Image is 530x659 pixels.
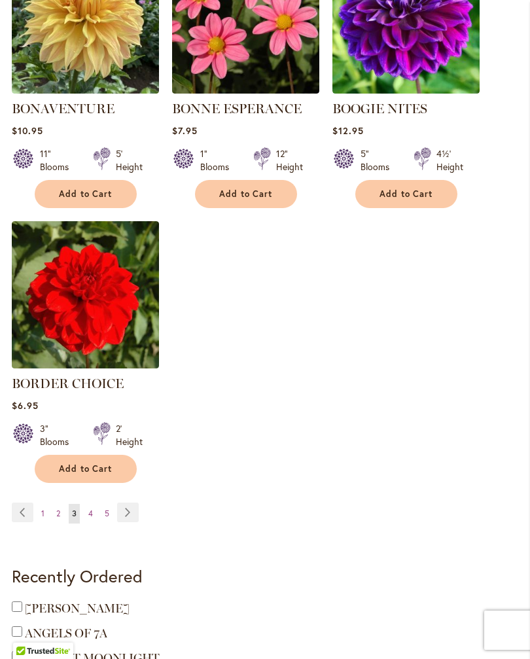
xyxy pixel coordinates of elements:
[59,463,113,474] span: Add to Cart
[116,422,143,448] div: 2' Height
[10,613,46,649] iframe: Launch Accessibility Center
[35,180,137,208] button: Add to Cart
[35,455,137,483] button: Add to Cart
[332,101,427,116] a: BOOGIE NITES
[56,508,60,518] span: 2
[12,565,143,587] strong: Recently Ordered
[12,124,43,137] span: $10.95
[12,84,159,96] a: Bonaventure
[355,180,457,208] button: Add to Cart
[12,376,124,391] a: BORDER CHOICE
[38,504,48,524] a: 1
[85,504,96,524] a: 4
[380,188,433,200] span: Add to Cart
[25,626,107,641] a: ANGELS OF 7A
[101,504,113,524] a: 5
[172,124,198,137] span: $7.95
[12,101,115,116] a: BONAVENTURE
[200,147,238,173] div: 1" Blooms
[332,124,364,137] span: $12.95
[53,504,63,524] a: 2
[332,84,480,96] a: BOOGIE NITES
[72,508,77,518] span: 3
[195,180,297,208] button: Add to Cart
[116,147,143,173] div: 5' Height
[12,359,159,371] a: BORDER CHOICE
[40,147,77,173] div: 11" Blooms
[12,221,159,368] img: BORDER CHOICE
[276,147,303,173] div: 12" Height
[436,147,463,173] div: 4½' Height
[25,601,130,616] a: [PERSON_NAME]
[361,147,398,173] div: 5" Blooms
[172,84,319,96] a: BONNE ESPERANCE
[105,508,109,518] span: 5
[219,188,273,200] span: Add to Cart
[59,188,113,200] span: Add to Cart
[40,422,77,448] div: 3" Blooms
[12,399,39,412] span: $6.95
[88,508,93,518] span: 4
[172,101,302,116] a: BONNE ESPERANCE
[41,508,44,518] span: 1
